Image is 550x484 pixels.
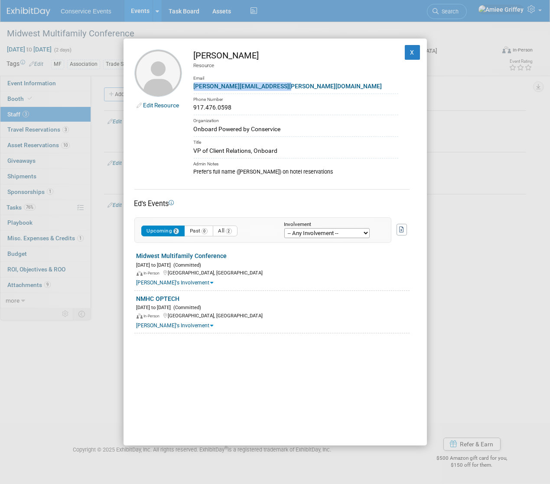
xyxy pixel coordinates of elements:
div: [DATE] to [DATE] [137,261,410,269]
img: In-Person Event [137,271,143,276]
button: Past0 [184,226,213,236]
a: Midwest Multifamily Conference [137,252,227,259]
div: 917.476.0598 [194,103,398,112]
span: 2 [173,228,179,234]
div: Onboard Powered by Conservice [194,125,398,134]
span: In-Person [144,314,163,318]
div: Email [194,69,398,82]
div: VP of Client Relations, Onboard [194,146,398,155]
span: 0 [202,228,208,234]
div: Admin Notes [194,158,398,168]
a: [PERSON_NAME]'s Involvement [137,323,214,329]
div: Ed's Events [134,199,410,209]
div: Title [194,136,398,146]
span: 2 [226,228,232,234]
div: [GEOGRAPHIC_DATA], [GEOGRAPHIC_DATA] [137,311,410,319]
button: X [405,45,420,60]
button: All2 [213,226,238,236]
div: [PERSON_NAME] [194,49,398,62]
div: [GEOGRAPHIC_DATA], [GEOGRAPHIC_DATA] [137,268,410,277]
div: Resource [194,62,398,69]
a: Edit Resource [143,102,179,109]
span: In-Person [144,271,163,275]
div: Organization [194,115,398,125]
img: In-Person Event [137,313,143,319]
img: Ed Torres [134,49,182,97]
button: Upcoming2 [141,226,185,236]
div: Phone Number [194,94,398,103]
span: (Committed) [171,305,202,310]
div: Prefer's full name ([PERSON_NAME]) on hotel reservations [194,168,398,176]
div: Involvement [284,222,378,228]
span: (Committed) [171,262,202,268]
a: NMHC OPTECH [137,295,180,302]
div: [DATE] to [DATE] [137,303,410,311]
a: [PERSON_NAME][EMAIL_ADDRESS][PERSON_NAME][DOMAIN_NAME] [194,83,382,90]
a: [PERSON_NAME]'s Involvement [137,280,214,286]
